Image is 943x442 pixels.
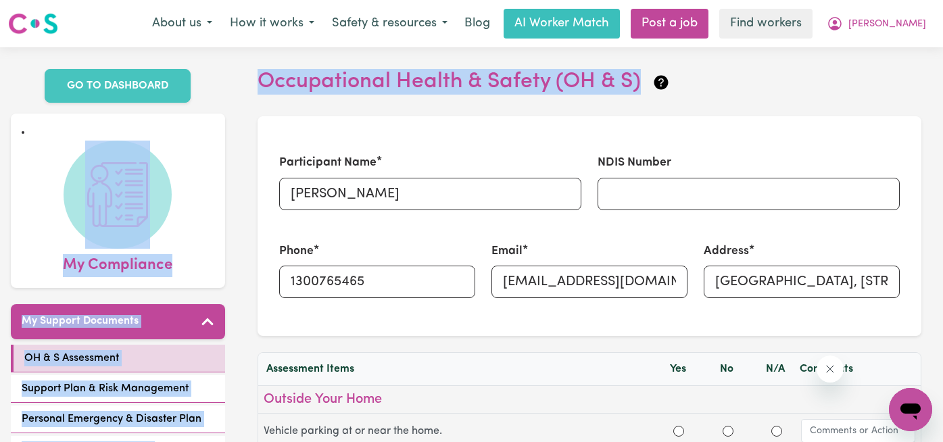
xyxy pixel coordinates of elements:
h5: My Support Documents [22,315,139,328]
button: My Account [818,9,935,38]
a: My Compliance [22,141,214,277]
span: Personal Emergency & Disaster Plan [22,411,201,427]
span: Support Plan & Risk Management [22,380,189,397]
input: Yes [673,426,684,437]
button: How it works [221,9,323,38]
button: My Support Documents [11,304,225,339]
a: Careseekers logo [8,8,58,39]
button: Safety & resources [323,9,456,38]
img: Careseekers logo [8,11,58,36]
div: N/A [751,361,800,377]
a: Blog [456,9,498,39]
h3: Outside Your Home [264,391,915,408]
label: Phone [279,243,314,260]
a: AI Worker Match [504,9,620,39]
label: Address [704,243,749,260]
a: OH & S Assessment [11,345,225,372]
div: Comments [800,361,913,377]
a: Support Plan & Risk Management [11,375,225,403]
div: Assessment Items [266,361,654,377]
span: Need any help? [8,9,82,20]
a: Personal Emergency & Disaster Plan [11,406,225,433]
iframe: Close message [817,355,844,383]
a: Find workers [719,9,813,39]
h2: Occupational Health & Safety (OH & S) [258,69,921,95]
label: Participant Name [279,154,377,172]
div: No [702,361,751,377]
input: N/A [771,426,782,437]
div: Yes [654,361,703,377]
label: Email [491,243,523,260]
iframe: Button to launch messaging window [889,388,932,431]
input: No [723,426,733,437]
a: Post a job [631,9,708,39]
span: [PERSON_NAME] [848,17,926,32]
button: About us [143,9,221,38]
span: OH & S Assessment [24,350,119,366]
label: Vehicle parking at or near the home. [264,423,655,439]
span: My Compliance [63,249,172,277]
a: GO TO DASHBOARD [45,69,191,103]
label: NDIS Number [598,154,671,172]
